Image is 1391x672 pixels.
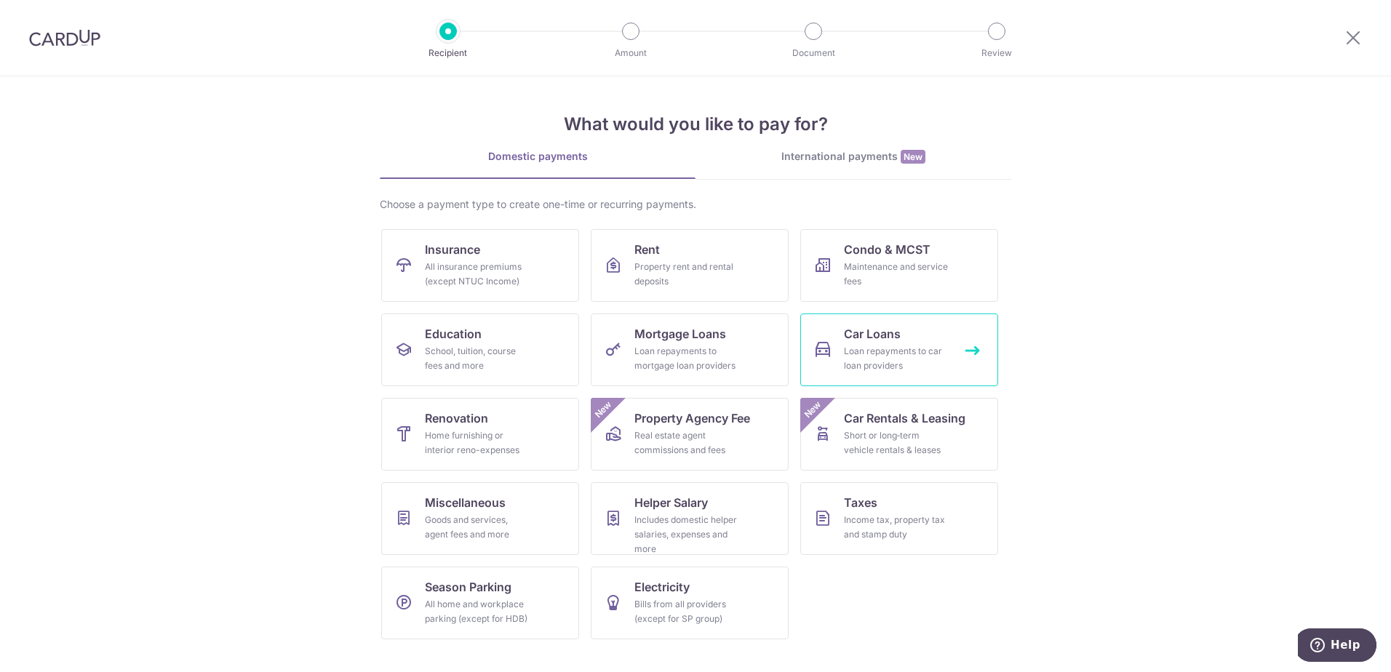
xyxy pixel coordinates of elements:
[800,229,998,302] a: Condo & MCSTMaintenance and service fees
[425,344,530,373] div: School, tuition, course fees and more
[844,409,965,427] span: Car Rentals & Leasing
[381,567,579,639] a: Season ParkingAll home and workplace parking (except for HDB)
[760,46,867,60] p: Document
[381,313,579,386] a: EducationSchool, tuition, course fees and more
[634,578,690,596] span: Electricity
[591,567,789,639] a: ElectricityBills from all providers (except for SP group)
[425,578,511,596] span: Season Parking
[380,111,1011,137] h4: What would you like to pay for?
[634,428,739,457] div: Real estate agent commissions and fees
[801,398,825,422] span: New
[1298,628,1376,665] iframe: Opens a widget where you can find more information
[634,325,726,343] span: Mortgage Loans
[425,597,530,626] div: All home and workplace parking (except for HDB)
[800,398,998,471] a: Car Rentals & LeasingShort or long‑term vehicle rentals & leasesNew
[634,494,708,511] span: Helper Salary
[425,513,530,542] div: Goods and services, agent fees and more
[425,325,482,343] span: Education
[425,241,480,258] span: Insurance
[634,241,660,258] span: Rent
[844,513,949,542] div: Income tax, property tax and stamp duty
[844,260,949,289] div: Maintenance and service fees
[591,482,789,555] a: Helper SalaryIncludes domestic helper salaries, expenses and more
[591,398,615,422] span: New
[33,10,63,23] span: Help
[634,344,739,373] div: Loan repayments to mortgage loan providers
[634,409,750,427] span: Property Agency Fee
[381,229,579,302] a: InsuranceAll insurance premiums (except NTUC Income)
[634,597,739,626] div: Bills from all providers (except for SP group)
[844,241,930,258] span: Condo & MCST
[844,428,949,457] div: Short or long‑term vehicle rentals & leases
[425,428,530,457] div: Home furnishing or interior reno-expenses
[381,482,579,555] a: MiscellaneousGoods and services, agent fees and more
[380,197,1011,212] div: Choose a payment type to create one-time or recurring payments.
[844,344,949,373] div: Loan repayments to car loan providers
[381,398,579,471] a: RenovationHome furnishing or interior reno-expenses
[695,149,1011,164] div: International payments
[394,46,502,60] p: Recipient
[425,409,488,427] span: Renovation
[425,494,506,511] span: Miscellaneous
[591,398,789,471] a: Property Agency FeeReal estate agent commissions and feesNew
[844,494,877,511] span: Taxes
[634,260,739,289] div: Property rent and rental deposits
[591,229,789,302] a: RentProperty rent and rental deposits
[800,482,998,555] a: TaxesIncome tax, property tax and stamp duty
[380,149,695,164] div: Domestic payments
[425,260,530,289] div: All insurance premiums (except NTUC Income)
[29,29,100,47] img: CardUp
[577,46,685,60] p: Amount
[634,513,739,556] div: Includes domestic helper salaries, expenses and more
[800,313,998,386] a: Car LoansLoan repayments to car loan providers
[844,325,901,343] span: Car Loans
[901,150,925,164] span: New
[943,46,1051,60] p: Review
[591,313,789,386] a: Mortgage LoansLoan repayments to mortgage loan providers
